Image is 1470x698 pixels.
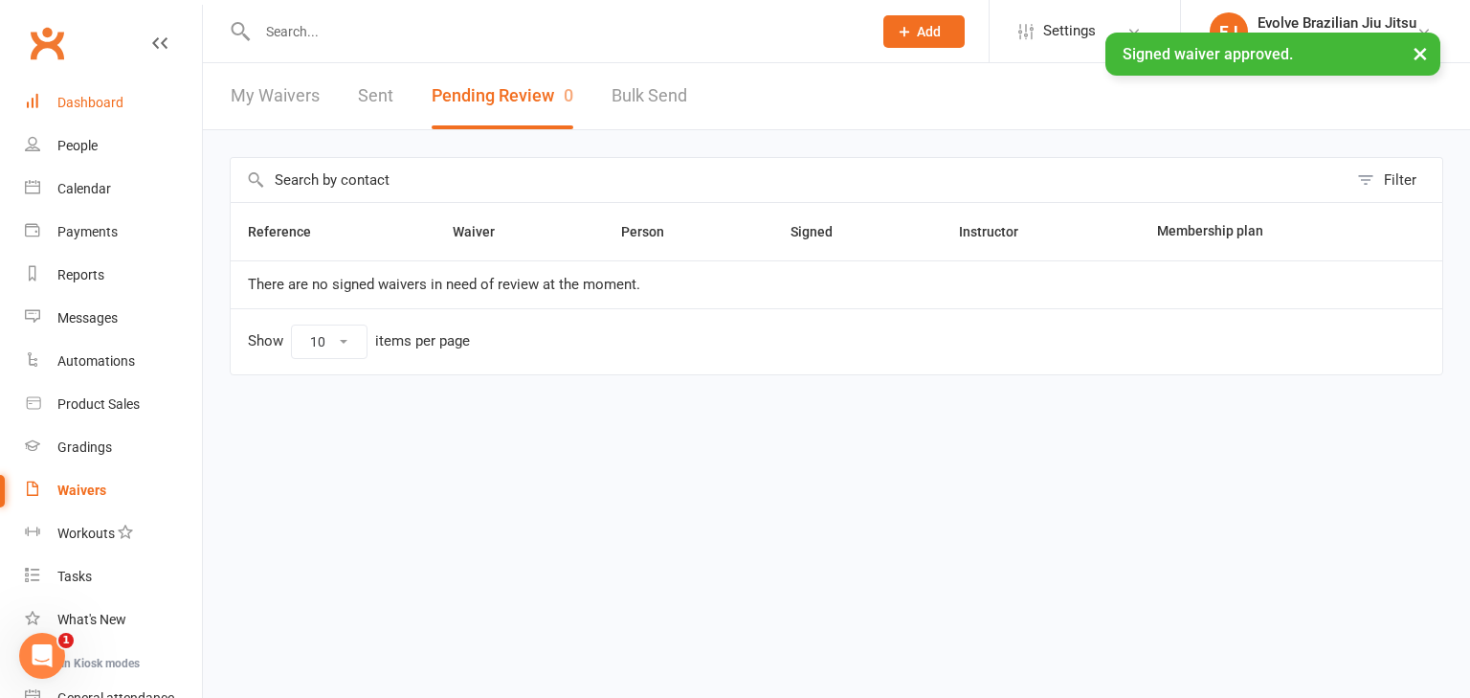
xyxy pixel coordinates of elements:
a: Dashboard [25,81,202,124]
div: Show [248,325,470,359]
div: Payments [57,224,118,239]
a: Product Sales [25,383,202,426]
a: Tasks [25,555,202,598]
a: Messages [25,297,202,340]
span: Add [917,24,941,39]
div: People [57,138,98,153]
span: Reference [248,224,332,239]
div: Gradings [57,439,112,455]
a: Sent [358,63,393,129]
div: Evolve Brazilian Jiu Jitsu [1258,32,1416,49]
button: Instructor [959,220,1039,243]
button: Add [883,15,965,48]
iframe: Intercom live chat [19,633,65,679]
div: Filter [1384,169,1416,191]
div: Calendar [57,181,111,196]
div: Dashboard [57,95,123,110]
a: People [25,124,202,168]
a: Clubworx [23,19,71,67]
button: × [1403,33,1437,74]
a: Waivers [25,469,202,512]
button: Filter [1347,158,1442,202]
div: Tasks [57,569,92,584]
div: EJ [1210,12,1248,51]
a: Calendar [25,168,202,211]
a: What's New [25,598,202,642]
div: Product Sales [57,396,140,412]
span: Settings [1043,10,1096,53]
a: Automations [25,340,202,383]
button: Reference [248,220,332,243]
a: Bulk Send [612,63,687,129]
a: Workouts [25,512,202,555]
a: Reports [25,254,202,297]
div: Waivers [57,483,106,498]
th: Membership plan [1140,203,1383,260]
div: Reports [57,267,104,282]
input: Search... [252,18,858,45]
td: There are no signed waivers in need of review at the moment. [231,260,1442,308]
button: Waiver [453,220,516,243]
span: Instructor [959,224,1039,239]
div: Messages [57,310,118,326]
a: Gradings [25,426,202,469]
span: 0 [564,85,573,105]
div: What's New [57,612,126,627]
a: Payments [25,211,202,254]
span: Signed [791,224,854,239]
button: Person [621,220,685,243]
a: My Waivers [231,63,320,129]
input: Search by contact [231,158,1347,202]
span: 1 [58,633,74,648]
div: Workouts [57,526,115,541]
div: items per page [375,333,470,349]
button: Signed [791,220,854,243]
div: Evolve Brazilian Jiu Jitsu [1258,14,1416,32]
div: Automations [57,353,135,369]
span: Person [621,224,685,239]
button: Pending Review0 [432,63,573,129]
span: Waiver [453,224,516,239]
div: Signed waiver approved. [1105,33,1440,76]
